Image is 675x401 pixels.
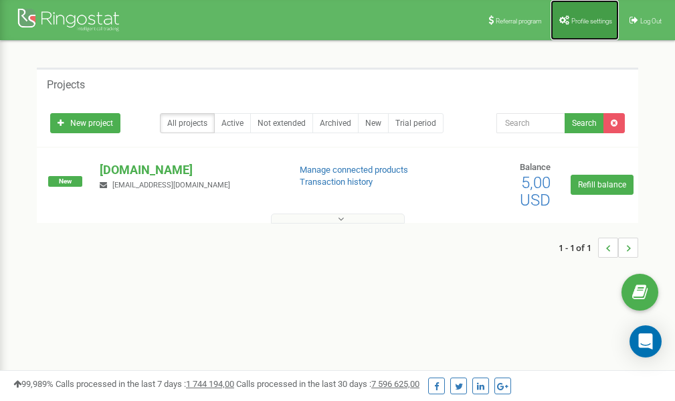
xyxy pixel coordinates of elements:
[300,165,408,175] a: Manage connected products
[520,162,551,172] span: Balance
[496,113,565,133] input: Search
[300,177,373,187] a: Transaction history
[371,379,419,389] u: 7 596 625,00
[358,113,389,133] a: New
[496,17,542,25] span: Referral program
[48,176,82,187] span: New
[250,113,313,133] a: Not extended
[559,238,598,258] span: 1 - 1 of 1
[50,113,120,133] a: New project
[630,325,662,357] div: Open Intercom Messenger
[100,161,278,179] p: [DOMAIN_NAME]
[112,181,230,189] span: [EMAIL_ADDRESS][DOMAIN_NAME]
[571,175,634,195] a: Refill balance
[47,79,85,91] h5: Projects
[56,379,234,389] span: Calls processed in the last 7 days :
[520,173,551,210] span: 5,00 USD
[186,379,234,389] u: 1 744 194,00
[559,224,638,271] nav: ...
[236,379,419,389] span: Calls processed in the last 30 days :
[312,113,359,133] a: Archived
[388,113,444,133] a: Trial period
[565,113,604,133] button: Search
[13,379,54,389] span: 99,989%
[640,17,662,25] span: Log Out
[571,17,612,25] span: Profile settings
[160,113,215,133] a: All projects
[214,113,251,133] a: Active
